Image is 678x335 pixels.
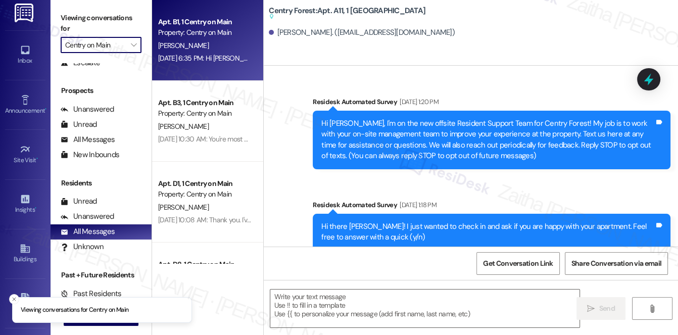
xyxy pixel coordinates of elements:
[61,242,104,252] div: Unknown
[599,303,615,314] span: Send
[61,10,141,37] label: Viewing conversations for
[313,97,670,111] div: Residesk Automated Survey
[397,97,439,107] div: [DATE] 1:20 PM
[565,252,668,275] button: Share Conversation via email
[51,270,152,280] div: Past + Future Residents
[269,6,425,22] b: Centry Forest: Apt. A11, 1 [GEOGRAPHIC_DATA]
[158,41,209,50] span: [PERSON_NAME]
[61,104,114,115] div: Unanswered
[5,240,45,267] a: Buildings
[158,134,399,143] div: [DATE] 10:30 AM: You're most welcome. Feel free to contact us if anything pops up.
[313,200,670,214] div: Residesk Automated Survey
[476,252,559,275] button: Get Conversation Link
[61,119,97,130] div: Unread
[648,305,656,313] i: 
[61,150,119,160] div: New Inbounds
[158,259,252,270] div: Apt. D8, 1 Centry on Main
[36,155,38,162] span: •
[61,134,115,145] div: All Messages
[158,178,252,189] div: Apt. D1, 1 Centry on Main
[9,294,19,304] button: Close toast
[65,37,125,53] input: All communities
[61,211,114,222] div: Unanswered
[158,98,252,108] div: Apt. B3, 1 Centry on Main
[5,190,45,218] a: Insights •
[51,178,152,188] div: Residents
[158,203,209,212] span: [PERSON_NAME]
[5,290,45,317] a: Leads
[5,41,45,69] a: Inbox
[158,108,252,119] div: Property: Centry on Main
[158,17,252,27] div: Apt. B1, 1 Centry on Main
[61,289,122,299] div: Past Residents
[61,58,100,68] div: Escalate
[131,41,136,49] i: 
[61,226,115,237] div: All Messages
[15,4,35,22] img: ResiDesk Logo
[397,200,437,210] div: [DATE] 1:18 PM
[51,85,152,96] div: Prospects
[321,221,654,243] div: Hi there [PERSON_NAME]! I just wanted to check in and ask if you are happy with your apartment. F...
[5,141,45,168] a: Site Visit •
[35,205,36,212] span: •
[269,27,455,38] div: [PERSON_NAME]. ([EMAIL_ADDRESS][DOMAIN_NAME])
[21,306,129,315] p: Viewing conversations for Centry on Main
[321,118,654,162] div: Hi [PERSON_NAME], I'm on the new offsite Resident Support Team for Centry Forest! My job is to wo...
[158,122,209,131] span: [PERSON_NAME]
[45,106,46,113] span: •
[576,297,625,320] button: Send
[158,27,252,38] div: Property: Centry on Main
[61,196,97,207] div: Unread
[587,305,595,313] i: 
[571,258,661,269] span: Share Conversation via email
[158,189,252,200] div: Property: Centry on Main
[483,258,553,269] span: Get Conversation Link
